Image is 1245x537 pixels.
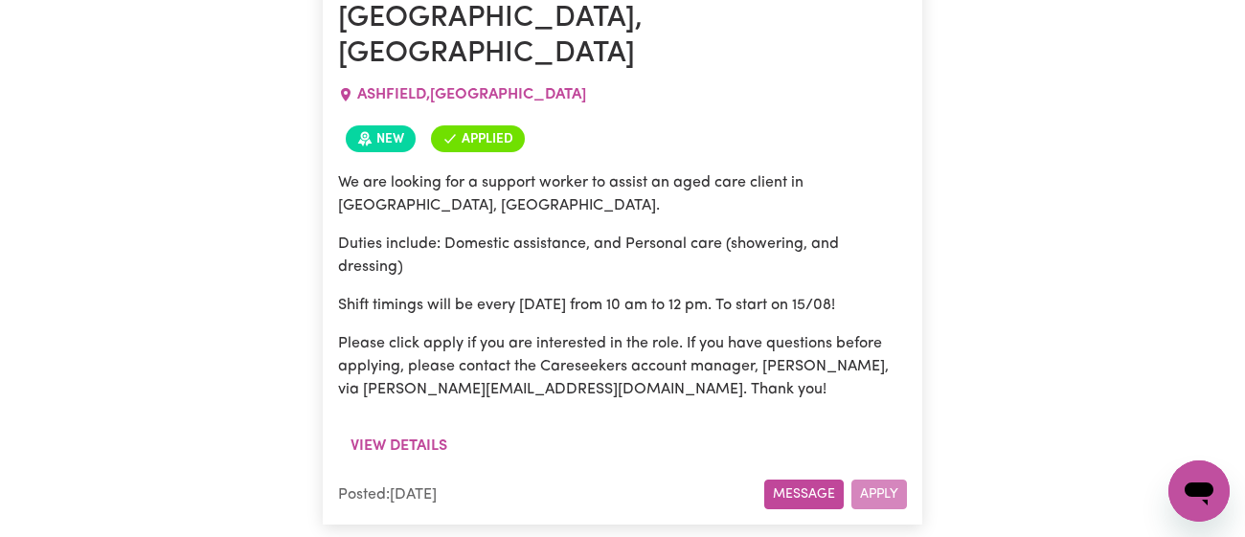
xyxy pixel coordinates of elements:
[338,332,907,401] p: Please click apply if you are interested in the role. If you have questions before applying, plea...
[338,294,907,317] p: Shift timings will be every [DATE] from 10 am to 12 pm. To start on 15/08!
[346,125,416,152] span: Job posted within the last 30 days
[431,125,525,152] span: You've applied for this job
[338,483,764,506] div: Posted: [DATE]
[764,480,844,509] button: Message
[357,87,586,102] span: ASHFIELD , [GEOGRAPHIC_DATA]
[338,233,907,279] p: Duties include: Domestic assistance, and Personal care (showering, and dressing)
[338,428,460,464] button: View details
[1168,460,1230,522] iframe: Button to launch messaging window
[338,171,907,217] p: We are looking for a support worker to assist an aged care client in [GEOGRAPHIC_DATA], [GEOGRAPH...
